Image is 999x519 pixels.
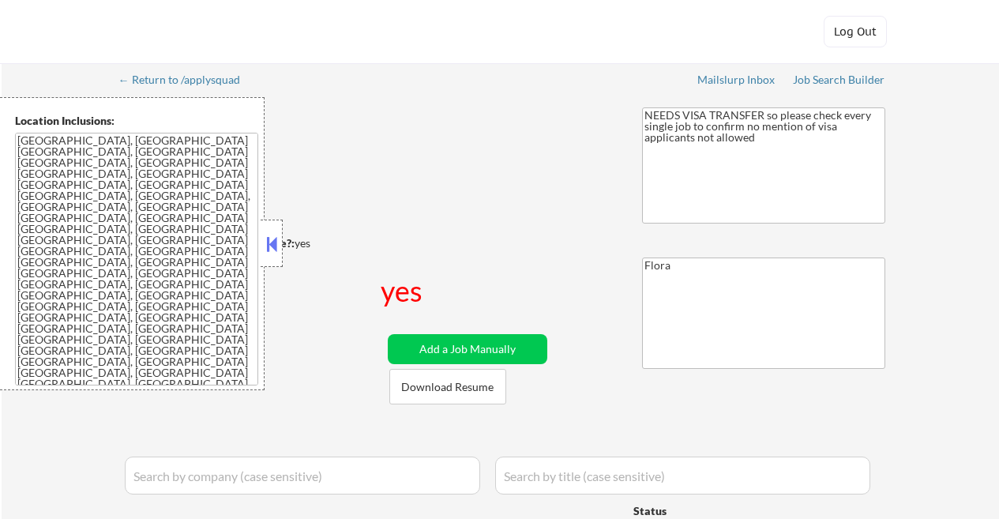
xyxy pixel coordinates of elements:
div: Location Inclusions: [15,113,258,129]
button: Add a Job Manually [388,334,547,364]
a: ← Return to /applysquad [118,73,255,89]
div: ← Return to /applysquad [118,74,255,85]
a: Mailslurp Inbox [697,73,776,89]
div: yes [381,271,426,310]
button: Log Out [824,16,887,47]
button: Download Resume [389,369,506,404]
a: Job Search Builder [793,73,885,89]
input: Search by title (case sensitive) [495,457,870,495]
div: Job Search Builder [793,74,885,85]
div: Mailslurp Inbox [697,74,776,85]
input: Search by company (case sensitive) [125,457,480,495]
